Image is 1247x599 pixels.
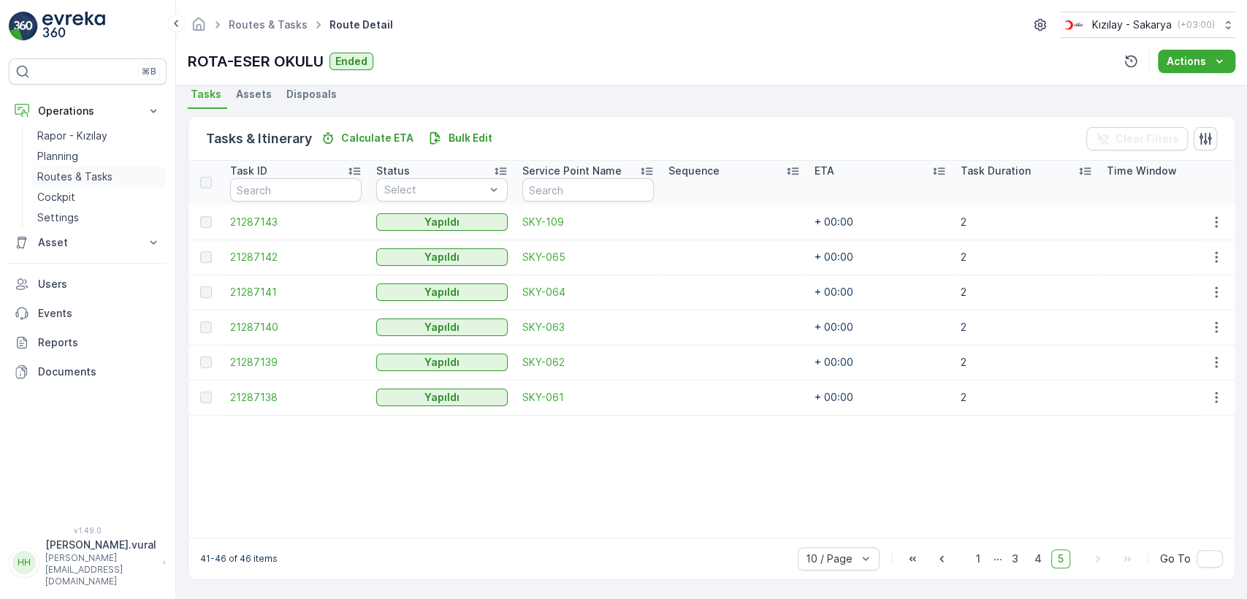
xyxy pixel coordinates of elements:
[1051,549,1070,568] span: 5
[807,275,953,310] td: + 00:00
[142,66,156,77] p: ⌘B
[230,355,362,370] a: 21287139
[229,18,308,31] a: Routes & Tasks
[424,285,459,299] p: Yapıldı
[961,164,1031,178] p: Task Duration
[329,53,373,70] button: Ended
[953,310,1099,345] td: 2
[327,18,396,32] span: Route Detail
[31,207,167,228] a: Settings
[37,210,79,225] p: Settings
[38,365,161,379] p: Documents
[9,299,167,328] a: Events
[191,22,207,34] a: Homepage
[37,149,78,164] p: Planning
[230,390,362,405] a: 21287138
[1061,17,1086,33] img: k%C4%B1z%C4%B1lay_DTAvauz.png
[953,345,1099,380] td: 2
[188,50,324,72] p: ROTA-ESER OKULU
[31,146,167,167] a: Planning
[200,553,278,565] p: 41-46 of 46 items
[315,129,419,147] button: Calculate ETA
[200,286,212,298] div: Toggle Row Selected
[969,549,987,568] span: 1
[9,526,167,535] span: v 1.49.0
[38,335,161,350] p: Reports
[230,320,362,335] a: 21287140
[9,270,167,299] a: Users
[1086,127,1188,150] button: Clear Filters
[1160,552,1191,566] span: Go To
[994,549,1002,568] p: ...
[522,178,654,202] input: Search
[200,392,212,403] div: Toggle Row Selected
[38,235,137,250] p: Asset
[953,240,1099,275] td: 2
[422,129,498,147] button: Bulk Edit
[1107,164,1177,178] p: Time Window
[42,12,105,41] img: logo_light-DOdMpM7g.png
[376,164,410,178] p: Status
[1158,50,1235,73] button: Actions
[37,129,107,143] p: Rapor - Kızılay
[12,551,36,574] div: HH
[1028,549,1048,568] span: 4
[1178,19,1215,31] p: ( +03:00 )
[9,328,167,357] a: Reports
[200,356,212,368] div: Toggle Row Selected
[376,283,508,301] button: Yapıldı
[807,345,953,380] td: + 00:00
[31,167,167,187] a: Routes & Tasks
[200,251,212,263] div: Toggle Row Selected
[31,187,167,207] a: Cockpit
[37,190,75,205] p: Cockpit
[807,310,953,345] td: + 00:00
[230,164,267,178] p: Task ID
[376,389,508,406] button: Yapıldı
[1061,12,1235,38] button: Kızılay - Sakarya(+03:00)
[200,216,212,228] div: Toggle Row Selected
[236,87,272,102] span: Assets
[815,164,834,178] p: ETA
[522,164,622,178] p: Service Point Name
[522,215,654,229] a: SKY-109
[45,538,156,552] p: [PERSON_NAME].vural
[522,285,654,299] a: SKY-064
[38,306,161,321] p: Events
[230,285,362,299] a: 21287141
[953,380,1099,415] td: 2
[953,275,1099,310] td: 2
[230,215,362,229] a: 21287143
[1092,18,1172,32] p: Kızılay - Sakarya
[376,318,508,336] button: Yapıldı
[38,277,161,291] p: Users
[424,320,459,335] p: Yapıldı
[807,205,953,240] td: + 00:00
[522,250,654,264] a: SKY-065
[230,250,362,264] a: 21287142
[31,126,167,146] a: Rapor - Kızılay
[449,131,492,145] p: Bulk Edit
[376,354,508,371] button: Yapıldı
[522,320,654,335] a: SKY-063
[522,390,654,405] a: SKY-061
[9,228,167,257] button: Asset
[807,380,953,415] td: + 00:00
[335,54,367,69] p: Ended
[200,321,212,333] div: Toggle Row Selected
[9,357,167,386] a: Documents
[376,248,508,266] button: Yapıldı
[807,240,953,275] td: + 00:00
[45,552,156,587] p: [PERSON_NAME][EMAIL_ADDRESS][DOMAIN_NAME]
[206,129,312,149] p: Tasks & Itinerary
[384,183,485,197] p: Select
